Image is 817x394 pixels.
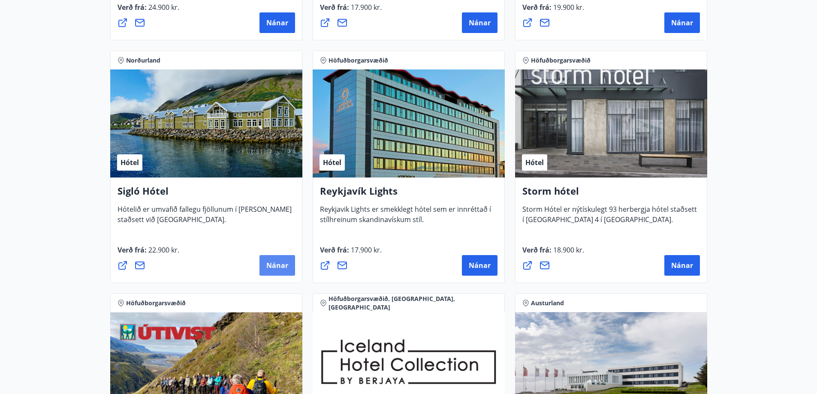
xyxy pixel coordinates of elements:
[147,245,179,255] span: 22.900 kr.
[320,205,491,231] span: Reykjavik Lights er smekklegt hótel sem er innréttað í stílhreinum skandinavískum stíl.
[329,56,388,65] span: Höfuðborgarsvæðið
[664,255,700,276] button: Nánar
[522,3,584,19] span: Verð frá :
[462,12,497,33] button: Nánar
[522,184,700,204] h4: Storm hótel
[259,12,295,33] button: Nánar
[259,255,295,276] button: Nánar
[522,245,584,262] span: Verð frá :
[531,56,591,65] span: Höfuðborgarsvæðið
[522,205,697,231] span: Storm Hótel er nýtískulegt 93 herbergja hótel staðsett í [GEOGRAPHIC_DATA] 4 í [GEOGRAPHIC_DATA].
[671,18,693,27] span: Nánar
[323,158,341,167] span: Hótel
[147,3,179,12] span: 24.900 kr.
[118,205,292,231] span: Hótelið er umvafið fallegu fjöllunum í [PERSON_NAME] staðsett við [GEOGRAPHIC_DATA].
[118,184,295,204] h4: Sigló Hótel
[469,261,491,270] span: Nánar
[320,184,497,204] h4: Reykjavík Lights
[552,245,584,255] span: 18.900 kr.
[671,261,693,270] span: Nánar
[118,3,179,19] span: Verð frá :
[266,261,288,270] span: Nánar
[462,255,497,276] button: Nánar
[118,245,179,262] span: Verð frá :
[349,245,382,255] span: 17.900 kr.
[126,56,160,65] span: Norðurland
[469,18,491,27] span: Nánar
[531,299,564,307] span: Austurland
[552,3,584,12] span: 19.900 kr.
[349,3,382,12] span: 17.900 kr.
[320,245,382,262] span: Verð frá :
[664,12,700,33] button: Nánar
[329,295,497,312] span: Höfuðborgarsvæðið, [GEOGRAPHIC_DATA], [GEOGRAPHIC_DATA]
[266,18,288,27] span: Nánar
[126,299,186,307] span: Höfuðborgarsvæðið
[121,158,139,167] span: Hótel
[525,158,544,167] span: Hótel
[320,3,382,19] span: Verð frá :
